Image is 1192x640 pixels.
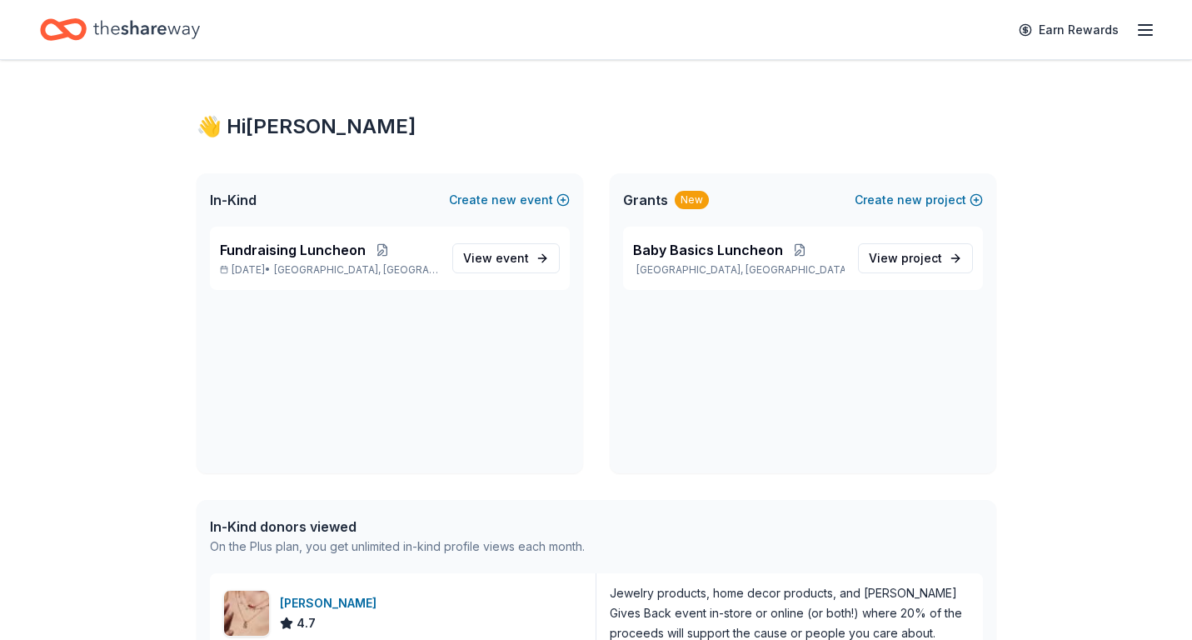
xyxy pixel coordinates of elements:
[210,537,585,557] div: On the Plus plan, you get unlimited in-kind profile views each month.
[197,113,996,140] div: 👋 Hi [PERSON_NAME]
[623,190,668,210] span: Grants
[280,593,383,613] div: [PERSON_NAME]
[496,251,529,265] span: event
[40,10,200,49] a: Home
[901,251,942,265] span: project
[274,263,438,277] span: [GEOGRAPHIC_DATA], [GEOGRAPHIC_DATA]
[897,190,922,210] span: new
[855,190,983,210] button: Createnewproject
[633,240,783,260] span: Baby Basics Luncheon
[220,263,439,277] p: [DATE] •
[210,190,257,210] span: In-Kind
[633,263,845,277] p: [GEOGRAPHIC_DATA], [GEOGRAPHIC_DATA]
[491,190,516,210] span: new
[1009,15,1129,45] a: Earn Rewards
[449,190,570,210] button: Createnewevent
[858,243,973,273] a: View project
[210,517,585,537] div: In-Kind donors viewed
[297,613,316,633] span: 4.7
[675,191,709,209] div: New
[452,243,560,273] a: View event
[224,591,269,636] img: Image for Kendra Scott
[463,248,529,268] span: View
[220,240,366,260] span: Fundraising Luncheon
[869,248,942,268] span: View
